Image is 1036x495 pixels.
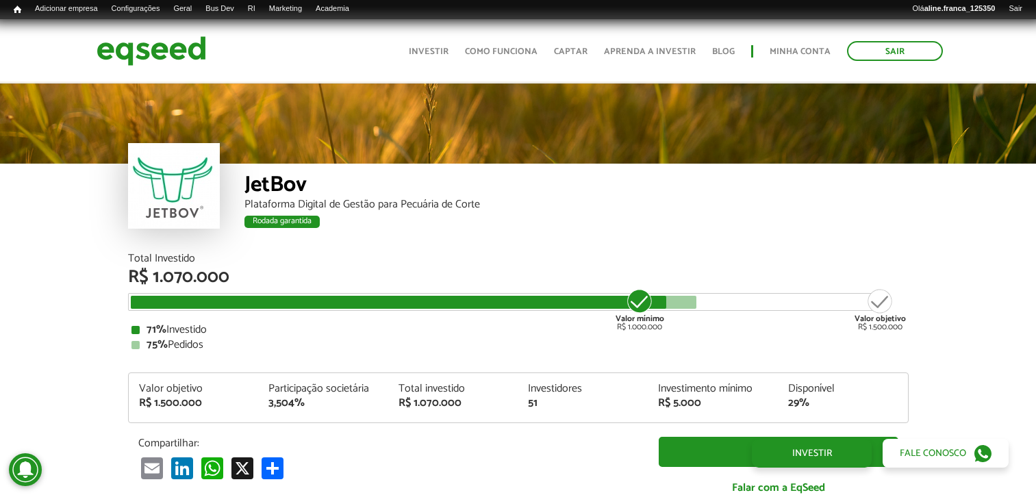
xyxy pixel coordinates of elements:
[752,439,872,468] a: Investir
[268,383,378,394] div: Participação societária
[409,47,448,56] a: Investir
[658,383,768,394] div: Investimento mínimo
[528,383,637,394] div: Investidores
[788,383,898,394] div: Disponível
[659,437,898,468] a: Investir
[658,398,768,409] div: R$ 5.000
[399,398,508,409] div: R$ 1.070.000
[554,47,588,56] a: Captar
[139,398,249,409] div: R$ 1.500.000
[241,3,262,14] a: RI
[259,457,286,479] a: Compartilhar
[147,320,166,339] strong: 71%
[924,4,996,12] strong: aline.franca_125350
[139,383,249,394] div: Valor objetivo
[168,457,196,479] a: LinkedIn
[712,47,735,56] a: Blog
[855,288,906,331] div: R$ 1.500.000
[244,199,909,210] div: Plataforma Digital de Gestão para Pecuária de Corte
[28,3,105,14] a: Adicionar empresa
[614,288,666,331] div: R$ 1.000.000
[131,340,905,351] div: Pedidos
[199,457,226,479] a: WhatsApp
[262,3,309,14] a: Marketing
[138,457,166,479] a: Email
[616,312,664,325] strong: Valor mínimo
[244,216,320,228] div: Rodada garantida
[97,33,206,69] img: EqSeed
[138,437,638,450] p: Compartilhar:
[105,3,167,14] a: Configurações
[465,47,538,56] a: Como funciona
[128,268,909,286] div: R$ 1.070.000
[131,325,905,335] div: Investido
[847,41,943,61] a: Sair
[770,47,831,56] a: Minha conta
[883,439,1009,468] a: Fale conosco
[268,398,378,409] div: 3,504%
[604,47,696,56] a: Aprenda a investir
[906,3,1002,14] a: Oláaline.franca_125350
[399,383,508,394] div: Total investido
[788,398,898,409] div: 29%
[147,335,168,354] strong: 75%
[166,3,199,14] a: Geral
[244,174,909,199] div: JetBov
[128,253,909,264] div: Total Investido
[199,3,241,14] a: Bus Dev
[14,5,21,14] span: Início
[1002,3,1029,14] a: Sair
[7,3,28,16] a: Início
[528,398,637,409] div: 51
[855,312,906,325] strong: Valor objetivo
[229,457,256,479] a: X
[309,3,356,14] a: Academia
